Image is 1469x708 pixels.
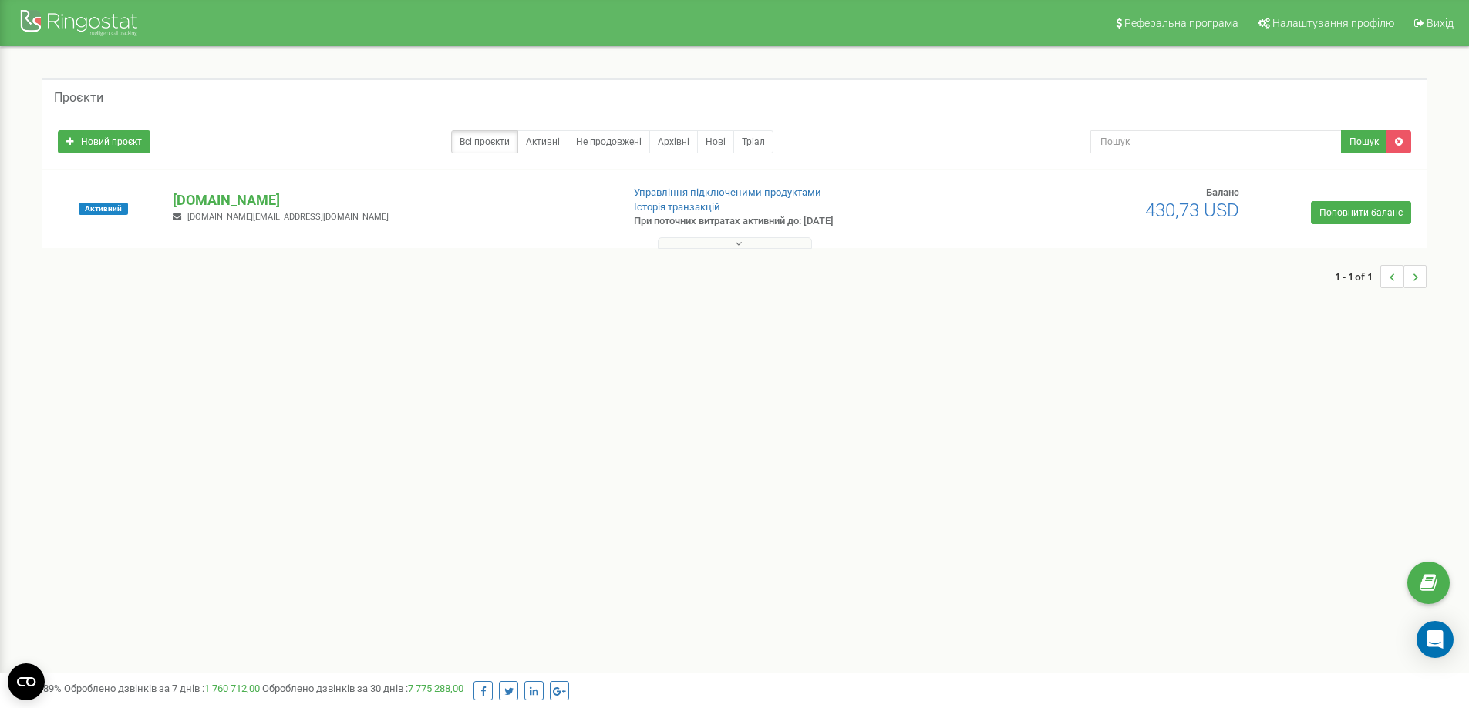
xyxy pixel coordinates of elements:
span: [DOMAIN_NAME][EMAIL_ADDRESS][DOMAIN_NAME] [187,212,389,222]
a: Активні [517,130,568,153]
a: 7 775 288,00 [408,683,463,694]
p: [DOMAIN_NAME] [173,190,608,210]
span: Вихід [1427,17,1454,29]
a: Новий проєкт [58,130,150,153]
span: Баланс [1206,186,1239,198]
nav: ... [1335,250,1427,304]
a: Тріал [733,130,773,153]
span: 1 - 1 of 1 [1335,265,1380,288]
span: Оброблено дзвінків за 7 днів : [64,683,260,694]
a: Не продовжені [568,130,650,153]
button: Open CMP widget [8,663,45,700]
span: Оброблено дзвінків за 30 днів : [262,683,463,694]
a: Історія транзакцій [634,201,720,213]
a: Нові [697,130,734,153]
span: Реферальна програма [1124,17,1238,29]
button: Пошук [1341,130,1387,153]
a: Управління підключеними продуктами [634,186,821,198]
input: Пошук [1090,130,1342,153]
span: Налаштування профілю [1272,17,1394,29]
a: Архівні [649,130,698,153]
a: Поповнити баланс [1311,201,1411,224]
h5: Проєкти [54,91,103,105]
p: При поточних витратах активний до: [DATE] [634,214,955,229]
span: 430,73 USD [1145,200,1239,221]
span: Активний [79,203,128,215]
a: Всі проєкти [451,130,518,153]
div: Open Intercom Messenger [1417,621,1454,658]
a: 1 760 712,00 [204,683,260,694]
